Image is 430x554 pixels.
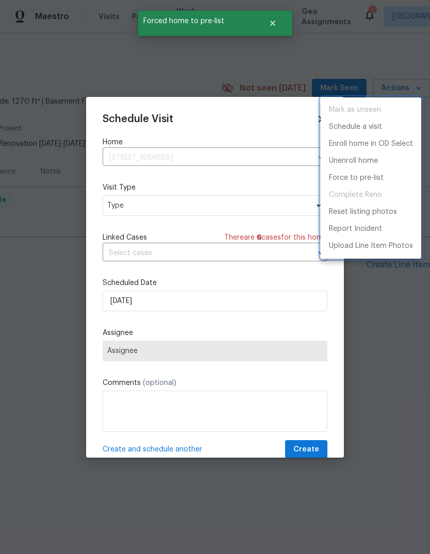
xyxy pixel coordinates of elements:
[329,122,382,132] p: Schedule a visit
[329,224,382,234] p: Report Incident
[329,139,413,149] p: Enroll home in OD Select
[329,156,378,166] p: Unenroll home
[329,173,384,183] p: Force to pre-list
[329,207,397,217] p: Reset listing photos
[321,187,421,204] span: Project is already completed
[329,241,413,251] p: Upload Line Item Photos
